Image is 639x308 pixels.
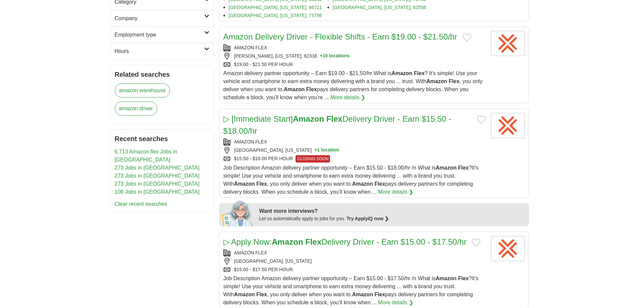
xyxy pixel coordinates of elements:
[259,215,525,222] div: Let us automatically apply to jobs for you.
[115,173,200,179] a: 273 Jobs in [GEOGRAPHIC_DATA]
[314,147,317,154] span: +
[115,201,167,207] a: Clear recent searches
[477,116,486,124] button: Add to favorite jobs
[111,10,213,26] a: Company
[115,102,157,116] a: amazon driver
[223,237,467,246] a: ▷ Apply Now:Amazon FlexDelivery Driver - Earn $15.00 - $17.50/hr
[115,134,209,144] h2: Recent searches
[223,155,486,163] div: $15.50 - $18.00 PER HOUR
[223,258,486,265] div: [GEOGRAPHIC_DATA], [US_STATE]
[326,114,342,123] strong: Flex
[111,43,213,59] a: Hours
[256,181,267,187] strong: Flex
[223,53,486,60] div: [PERSON_NAME], [US_STATE], 62338
[314,147,339,154] button: +1 location
[449,78,460,84] strong: Flex
[272,237,303,246] strong: Amazon
[256,292,267,297] strong: Flex
[352,181,373,187] strong: Amazon
[284,86,305,92] strong: Amazon
[330,94,366,102] a: More details ❯
[436,165,457,171] strong: Amazon
[223,32,458,41] a: Amazon Delivery Driver - Flexible Shifts - Earn $19.00 - $21.50/hr
[347,216,389,221] a: Try ApplyIQ now ❯
[491,113,525,138] img: Amazon Flex logo
[115,47,204,55] h2: Hours
[223,165,479,195] span: Job Description Amazon delivery partner opportunity – Earn $15.50 - $18.00/hr /n What is ?It's si...
[426,78,447,84] strong: Amazon
[111,26,213,43] a: Employment type
[115,31,204,39] h2: Employment type
[259,207,525,215] div: Want more interviews?
[234,181,255,187] strong: Amazon
[234,292,255,297] strong: Amazon
[436,275,457,281] strong: Amazon
[458,275,469,281] strong: Flex
[378,188,413,196] a: More details ❯
[491,31,525,56] img: Amazon Flex logo
[306,86,317,92] strong: Flex
[414,70,425,76] strong: Flex
[234,139,267,144] a: AMAZON FLEX
[458,165,469,171] strong: Flex
[234,45,267,50] a: AMAZON FLEX
[229,13,322,18] a: [GEOGRAPHIC_DATA], [US_STATE], 75798
[223,61,486,68] div: $19.00 - $21.50 PER HOUR
[222,199,254,226] img: apply-iq-scientist.png
[491,236,525,261] img: Amazon Flex logo
[223,275,479,305] span: Job Description Amazon delivery partner opportunity – Earn $15.00 - $17.50/hr /n What is ?It's si...
[115,189,200,195] a: 108 Jobs in [GEOGRAPHIC_DATA]
[374,292,385,297] strong: Flex
[333,5,426,10] a: [GEOGRAPHIC_DATA], [US_STATE], 62558
[223,70,483,100] span: Amazon delivery partner opportunity – Earn $19.00 - $21.50/hr What is ? It's simple! Use your veh...
[223,266,486,273] div: $15.00 - $17.50 PER HOUR
[293,114,324,123] strong: Amazon
[234,250,267,255] a: AMAZON FLEX
[296,155,330,163] span: CLOSING SOON
[223,114,451,135] a: ▷ [Immediate Start]Amazon FlexDelivery Driver - Earn $15.50 - $18.00/hr
[374,181,385,187] strong: Flex
[229,5,322,10] a: [GEOGRAPHIC_DATA], [US_STATE], 66711
[378,299,413,307] a: More details ❯
[115,69,209,79] h2: Related searches
[223,147,486,154] div: [GEOGRAPHIC_DATA], [US_STATE]
[391,70,412,76] strong: Amazon
[115,165,200,171] a: 273 Jobs in [GEOGRAPHIC_DATA]
[115,83,170,98] a: amazon warehouse
[352,292,373,297] strong: Amazon
[472,239,480,247] button: Add to favorite jobs
[115,181,200,187] a: 273 Jobs in [GEOGRAPHIC_DATA]
[463,34,471,42] button: Add to favorite jobs
[115,14,204,22] h2: Company
[320,53,322,60] span: +
[305,237,321,246] strong: Flex
[320,53,350,60] button: +10 locations
[115,149,177,163] a: 6,713 Amazon flex Jobs in [GEOGRAPHIC_DATA]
